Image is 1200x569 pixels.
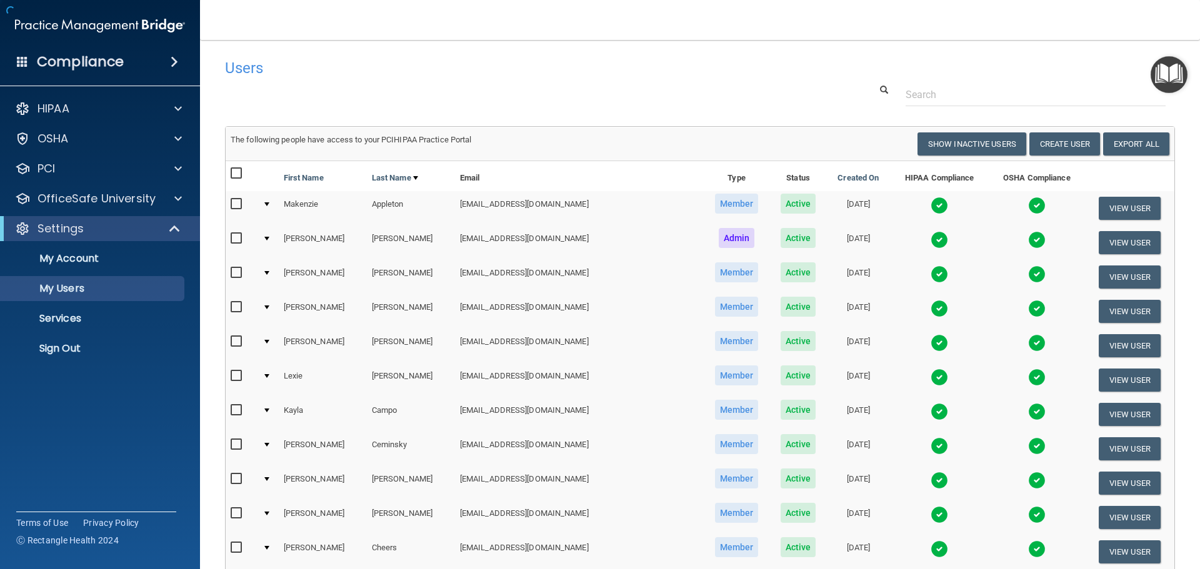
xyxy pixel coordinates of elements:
button: View User [1099,265,1161,289]
p: My Users [8,282,179,295]
td: [PERSON_NAME] [367,329,455,363]
span: Member [715,434,759,454]
a: Privacy Policy [83,517,139,529]
td: Cheers [367,535,455,569]
button: View User [1099,231,1161,254]
button: Open Resource Center [1151,56,1187,93]
th: HIPAA Compliance [890,161,989,191]
button: View User [1099,540,1161,563]
p: PCI [37,161,55,176]
td: [PERSON_NAME] [367,466,455,500]
span: Active [781,537,816,557]
td: [DATE] [826,535,890,569]
img: tick.e7d51cea.svg [931,437,948,455]
span: Member [715,537,759,557]
img: tick.e7d51cea.svg [1028,540,1046,558]
td: [EMAIL_ADDRESS][DOMAIN_NAME] [455,260,703,294]
span: Active [781,503,816,523]
img: tick.e7d51cea.svg [931,369,948,386]
img: tick.e7d51cea.svg [1028,403,1046,420]
td: [PERSON_NAME] [279,535,367,569]
td: [DATE] [826,500,890,535]
a: Created On [837,171,879,186]
th: Email [455,161,703,191]
p: My Account [8,252,179,265]
td: [DATE] [826,363,890,397]
p: OSHA [37,131,69,146]
img: tick.e7d51cea.svg [931,472,948,489]
td: [EMAIL_ADDRESS][DOMAIN_NAME] [455,363,703,397]
td: [PERSON_NAME] [279,329,367,363]
a: Settings [15,221,181,236]
iframe: Drift Widget Chat Controller [984,480,1185,530]
th: OSHA Compliance [989,161,1085,191]
td: Kayla [279,397,367,432]
p: OfficeSafe University [37,191,156,206]
td: Appleton [367,191,455,225]
td: [DATE] [826,432,890,466]
p: HIPAA [37,101,69,116]
td: [DATE] [826,191,890,225]
img: tick.e7d51cea.svg [931,197,948,214]
img: tick.e7d51cea.svg [1028,231,1046,249]
button: View User [1099,334,1161,357]
span: Active [781,331,816,351]
td: [EMAIL_ADDRESS][DOMAIN_NAME] [455,466,703,500]
td: Makenzie [279,191,367,225]
span: Ⓒ Rectangle Health 2024 [16,534,119,547]
a: OfficeSafe University [15,191,182,206]
span: Member [715,365,759,385]
td: [DATE] [826,225,890,260]
td: [EMAIL_ADDRESS][DOMAIN_NAME] [455,294,703,329]
h4: Users [225,60,771,76]
h4: Compliance [37,53,124,71]
a: PCI [15,161,182,176]
p: Settings [37,221,84,236]
span: Member [715,262,759,282]
button: Show Inactive Users [917,132,1026,156]
img: tick.e7d51cea.svg [1028,472,1046,489]
button: View User [1099,300,1161,323]
a: Last Name [372,171,418,186]
input: Search [906,83,1166,106]
td: [EMAIL_ADDRESS][DOMAIN_NAME] [455,191,703,225]
td: [PERSON_NAME] [279,466,367,500]
img: tick.e7d51cea.svg [931,403,948,420]
span: Member [715,194,759,214]
td: [PERSON_NAME] [279,432,367,466]
span: Member [715,297,759,317]
button: View User [1099,472,1161,495]
span: Member [715,331,759,351]
td: [PERSON_NAME] [367,363,455,397]
span: Member [715,503,759,523]
a: Terms of Use [16,517,68,529]
td: [DATE] [826,260,890,294]
td: [PERSON_NAME] [279,500,367,535]
button: View User [1099,403,1161,426]
td: [EMAIL_ADDRESS][DOMAIN_NAME] [455,500,703,535]
img: tick.e7d51cea.svg [931,506,948,523]
span: Active [781,468,816,488]
td: [EMAIL_ADDRESS][DOMAIN_NAME] [455,535,703,569]
span: Active [781,228,816,248]
td: [PERSON_NAME] [279,260,367,294]
p: Sign Out [8,342,179,355]
img: tick.e7d51cea.svg [931,300,948,317]
a: First Name [284,171,324,186]
td: [DATE] [826,466,890,500]
img: tick.e7d51cea.svg [1028,437,1046,455]
td: [PERSON_NAME] [279,225,367,260]
p: Services [8,312,179,325]
img: tick.e7d51cea.svg [931,540,948,558]
th: Type [703,161,770,191]
span: Active [781,194,816,214]
img: tick.e7d51cea.svg [931,334,948,352]
img: tick.e7d51cea.svg [931,265,948,283]
td: Lexie [279,363,367,397]
a: HIPAA [15,101,182,116]
span: Active [781,400,816,420]
img: tick.e7d51cea.svg [931,231,948,249]
button: View User [1099,197,1161,220]
span: Active [781,434,816,454]
span: Active [781,262,816,282]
